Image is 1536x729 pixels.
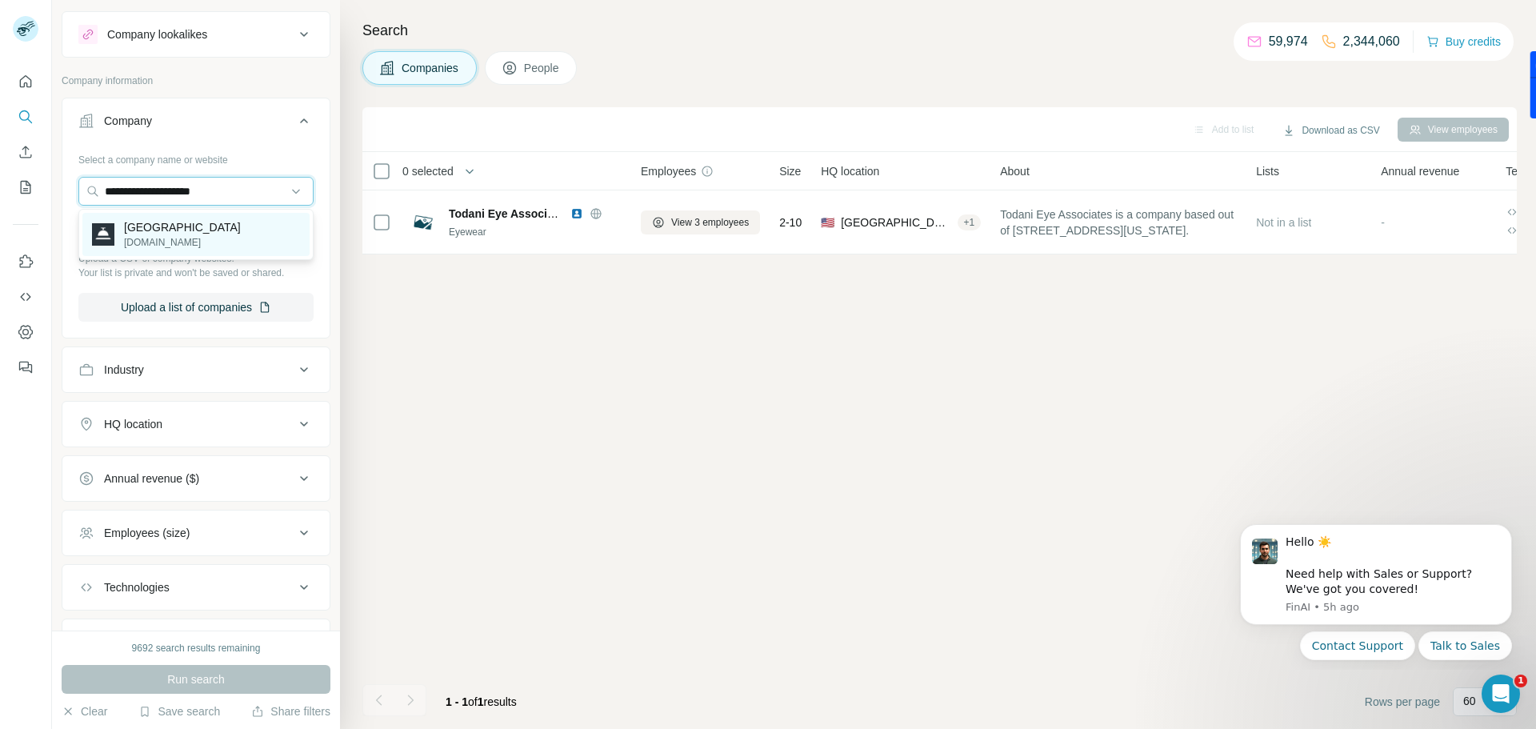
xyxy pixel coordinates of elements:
div: Technologies [104,579,170,595]
img: Lake View Resort [92,223,114,246]
h4: Search [362,19,1517,42]
button: Feedback [13,353,38,382]
button: Enrich CSV [13,138,38,166]
button: Download as CSV [1271,118,1390,142]
span: [GEOGRAPHIC_DATA], [US_STATE] [841,214,950,230]
button: Annual revenue ($) [62,459,330,498]
img: LinkedIn logo [570,207,583,220]
button: Search [13,102,38,131]
span: Annual revenue [1381,163,1459,179]
div: Annual revenue ($) [104,471,199,487]
span: Todani Eye Associates [449,207,570,220]
span: 2-10 [779,214,802,230]
span: 🇺🇸 [821,214,834,230]
button: My lists [13,173,38,202]
span: 1 [478,695,484,708]
button: Clear [62,703,107,719]
span: 1 - 1 [446,695,468,708]
p: Your list is private and won't be saved or shared. [78,266,314,280]
span: HQ location [821,163,879,179]
span: of [468,695,478,708]
span: 0 selected [402,163,454,179]
p: 2,344,060 [1343,32,1400,51]
div: HQ location [104,416,162,432]
button: Quick start [13,67,38,96]
div: + 1 [958,215,982,230]
button: Company lookalikes [62,15,330,54]
button: Use Surfe API [13,282,38,311]
div: Company lookalikes [107,26,207,42]
span: About [1000,163,1030,179]
button: Technologies [62,568,330,607]
button: Keywords [62,623,330,661]
div: Industry [104,362,144,378]
p: Company information [62,74,330,88]
button: Use Surfe on LinkedIn [13,247,38,276]
img: Logo of Todani Eye Associates [410,210,436,235]
button: Buy credits [1426,30,1501,53]
div: Company [104,113,152,129]
span: Companies [402,60,460,76]
span: results [446,695,517,708]
span: Size [779,163,801,179]
button: Save search [138,703,220,719]
div: Eyewear [449,225,622,239]
span: - [1381,216,1385,229]
iframe: Intercom live chat [1482,675,1520,713]
span: Not in a list [1256,216,1311,229]
button: HQ location [62,405,330,443]
span: Lists [1256,163,1279,179]
div: Select a company name or website [78,146,314,167]
div: Employees (size) [104,525,190,541]
p: [DOMAIN_NAME] [124,235,241,250]
p: [GEOGRAPHIC_DATA] [124,219,241,235]
button: Industry [62,350,330,389]
button: Company [62,102,330,146]
button: Share filters [251,703,330,719]
span: View 3 employees [671,215,749,230]
span: Rows per page [1365,694,1440,710]
span: 1 [1514,675,1527,687]
button: Upload a list of companies [78,293,314,322]
p: 60 [1463,693,1476,709]
button: Dashboard [13,318,38,346]
span: People [524,60,561,76]
span: Todani Eye Associates is a company based out of [STREET_ADDRESS][US_STATE]. [1000,206,1237,238]
span: Employees [641,163,696,179]
button: View 3 employees [641,210,760,234]
iframe: Intercom notifications message [1216,510,1536,670]
p: 59,974 [1269,32,1308,51]
button: Employees (size) [62,514,330,552]
div: 9692 search results remaining [132,641,261,655]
